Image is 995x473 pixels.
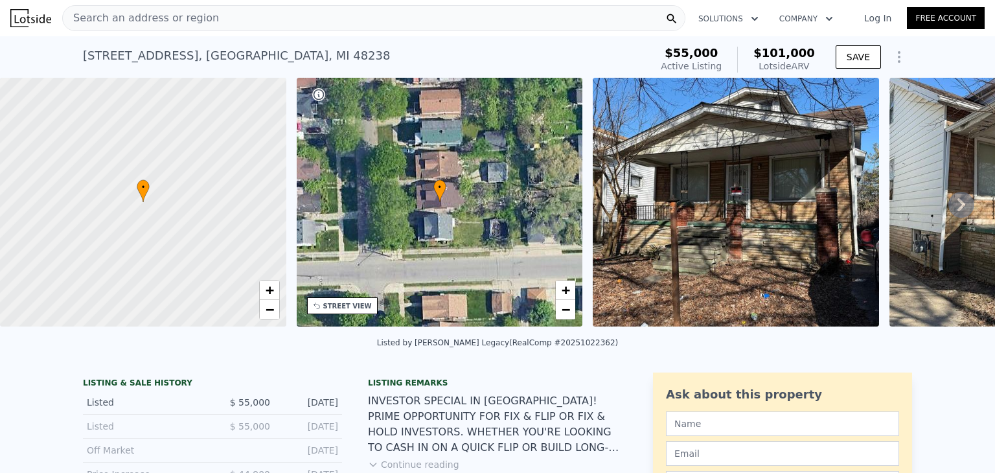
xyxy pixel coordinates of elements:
[753,46,815,60] span: $101,000
[260,281,279,300] a: Zoom in
[10,9,51,27] img: Lotside
[849,12,907,25] a: Log In
[63,10,219,26] span: Search an address or region
[280,396,338,409] div: [DATE]
[836,45,881,69] button: SAVE
[83,378,342,391] div: LISTING & SALE HISTORY
[230,421,270,432] span: $ 55,000
[556,281,575,300] a: Zoom in
[83,47,390,65] div: [STREET_ADDRESS] , [GEOGRAPHIC_DATA] , MI 48238
[137,181,150,193] span: •
[556,300,575,319] a: Zoom out
[688,7,769,30] button: Solutions
[265,282,273,298] span: +
[665,46,718,60] span: $55,000
[137,179,150,202] div: •
[87,396,202,409] div: Listed
[87,420,202,433] div: Listed
[769,7,843,30] button: Company
[260,300,279,319] a: Zoom out
[323,301,372,311] div: STREET VIEW
[907,7,985,29] a: Free Account
[87,444,202,457] div: Off Market
[433,181,446,193] span: •
[753,60,815,73] div: Lotside ARV
[666,441,899,466] input: Email
[593,78,879,327] img: Sale: 167364594 Parcel: 49169459
[562,301,570,317] span: −
[661,61,722,71] span: Active Listing
[280,444,338,457] div: [DATE]
[368,378,627,388] div: Listing remarks
[230,397,270,408] span: $ 55,000
[666,386,899,404] div: Ask about this property
[368,458,459,471] button: Continue reading
[433,179,446,202] div: •
[377,338,618,347] div: Listed by [PERSON_NAME] Legacy (RealComp #20251022362)
[886,44,912,70] button: Show Options
[562,282,570,298] span: +
[368,393,627,456] div: INVESTOR SPECIAL IN [GEOGRAPHIC_DATA]! PRIME OPPORTUNITY FOR FIX & FLIP OR FIX & HOLD INVESTORS. ...
[666,411,899,436] input: Name
[265,301,273,317] span: −
[280,420,338,433] div: [DATE]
